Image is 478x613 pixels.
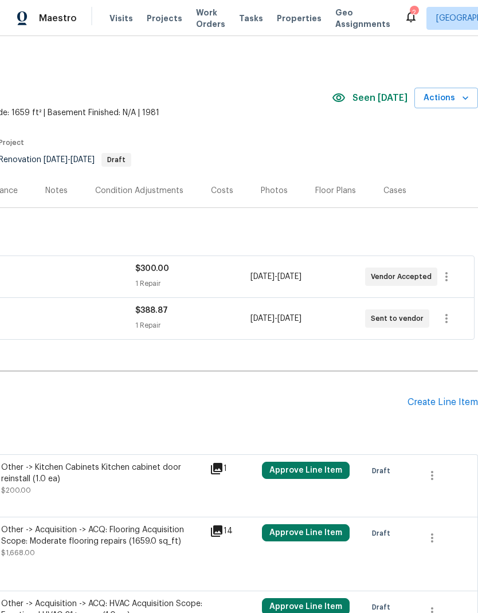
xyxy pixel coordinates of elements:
div: 1 [210,462,255,476]
span: Sent to vendor [371,313,428,324]
span: Maestro [39,13,77,24]
div: Photos [261,185,288,197]
div: 14 [210,524,255,538]
span: Actions [424,91,469,105]
div: Cases [383,185,406,197]
span: Seen [DATE] [352,92,408,104]
span: [DATE] [70,156,95,164]
div: Create Line Item [408,397,478,408]
span: Projects [147,13,182,24]
span: [DATE] [250,315,275,323]
div: 1 Repair [135,320,250,331]
span: Draft [372,602,395,613]
button: Actions [414,88,478,109]
div: Condition Adjustments [95,185,183,197]
div: 1 Repair [135,278,250,289]
div: Floor Plans [315,185,356,197]
span: - [44,156,95,164]
span: $200.00 [1,487,31,494]
span: - [250,271,301,282]
span: Vendor Accepted [371,271,436,282]
span: Draft [372,465,395,477]
span: [DATE] [277,315,301,323]
span: - [250,313,301,324]
span: Work Orders [196,7,225,30]
span: Tasks [239,14,263,22]
div: 2 [410,7,418,18]
span: $300.00 [135,265,169,273]
span: Draft [372,528,395,539]
div: Other -> Acquisition -> ACQ: Flooring Acquisition Scope: Moderate flooring repairs (1659.0 sq_ft) [1,524,203,547]
span: [DATE] [44,156,68,164]
div: Notes [45,185,68,197]
span: Visits [109,13,133,24]
span: [DATE] [250,273,275,281]
span: $1,668.00 [1,549,35,556]
div: Costs [211,185,233,197]
button: Approve Line Item [262,524,350,541]
div: Other -> Kitchen Cabinets Kitchen cabinet door reinstall (1.0 ea) [1,462,203,485]
span: Properties [277,13,322,24]
span: [DATE] [277,273,301,281]
span: Draft [103,156,130,163]
button: Approve Line Item [262,462,350,479]
span: $388.87 [135,306,168,315]
span: Geo Assignments [335,7,390,30]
